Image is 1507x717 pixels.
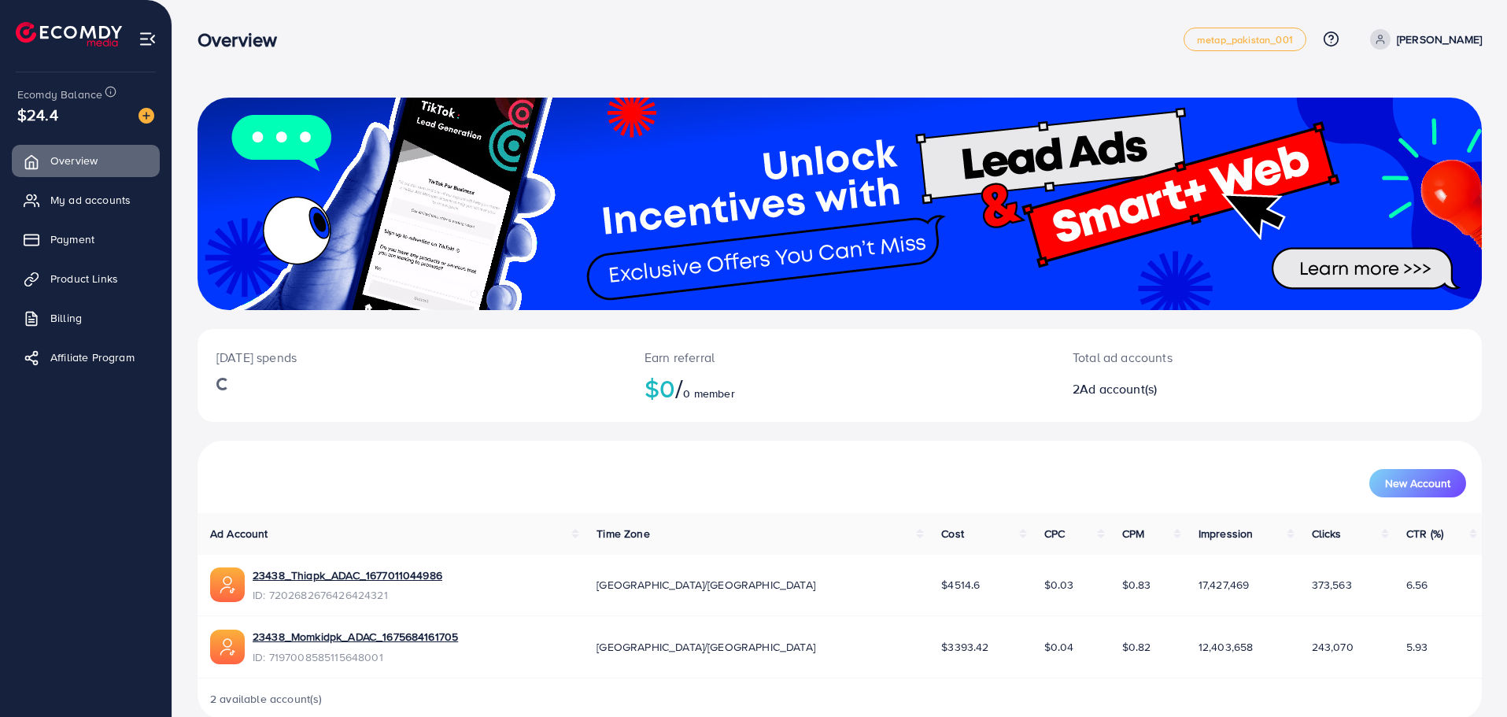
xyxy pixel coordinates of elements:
span: ID: 7197008585115648001 [253,649,458,665]
span: Ad account(s) [1080,380,1157,397]
span: Impression [1199,526,1254,541]
img: image [139,108,154,124]
h3: Overview [198,28,290,51]
a: Overview [12,145,160,176]
span: Payment [50,231,94,247]
a: Affiliate Program [12,342,160,373]
a: My ad accounts [12,184,160,216]
span: Overview [50,153,98,168]
span: metap_pakistan_001 [1197,35,1293,45]
span: My ad accounts [50,192,131,208]
span: Affiliate Program [50,349,135,365]
a: 23438_Thiapk_ADAC_1677011044986 [253,567,442,583]
span: 6.56 [1406,577,1428,593]
span: New Account [1385,478,1450,489]
span: Product Links [50,271,118,286]
a: Billing [12,302,160,334]
a: Product Links [12,263,160,294]
h2: $0 [645,373,1035,403]
span: 373,563 [1312,577,1352,593]
span: Ad Account [210,526,268,541]
span: $4514.6 [941,577,980,593]
span: $0.03 [1044,577,1074,593]
span: Billing [50,310,82,326]
span: Cost [941,526,964,541]
img: logo [16,22,122,46]
span: 0 member [683,386,734,401]
span: Ecomdy Balance [17,87,102,102]
a: 23438_Momkidpk_ADAC_1675684161705 [253,629,458,645]
span: CPM [1122,526,1144,541]
p: [DATE] spends [216,348,607,367]
span: Clicks [1312,526,1342,541]
span: ID: 7202682676426424321 [253,587,442,603]
span: $0.82 [1122,639,1151,655]
span: / [675,370,683,406]
span: $3393.42 [941,639,988,655]
span: $24.4 [17,103,58,126]
span: 2 available account(s) [210,691,323,707]
span: 12,403,658 [1199,639,1254,655]
span: $0.83 [1122,577,1151,593]
span: [GEOGRAPHIC_DATA]/[GEOGRAPHIC_DATA] [597,639,815,655]
span: CPC [1044,526,1065,541]
button: New Account [1369,469,1466,497]
p: Earn referral [645,348,1035,367]
span: 5.93 [1406,639,1428,655]
span: CTR (%) [1406,526,1443,541]
h2: 2 [1073,382,1356,397]
span: 243,070 [1312,639,1354,655]
p: Total ad accounts [1073,348,1356,367]
img: ic-ads-acc.e4c84228.svg [210,567,245,602]
span: Time Zone [597,526,649,541]
span: 17,427,469 [1199,577,1250,593]
img: menu [139,30,157,48]
span: $0.04 [1044,639,1074,655]
p: [PERSON_NAME] [1397,30,1482,49]
a: metap_pakistan_001 [1184,28,1306,51]
a: [PERSON_NAME] [1364,29,1482,50]
span: [GEOGRAPHIC_DATA]/[GEOGRAPHIC_DATA] [597,577,815,593]
a: Payment [12,224,160,255]
img: ic-ads-acc.e4c84228.svg [210,630,245,664]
